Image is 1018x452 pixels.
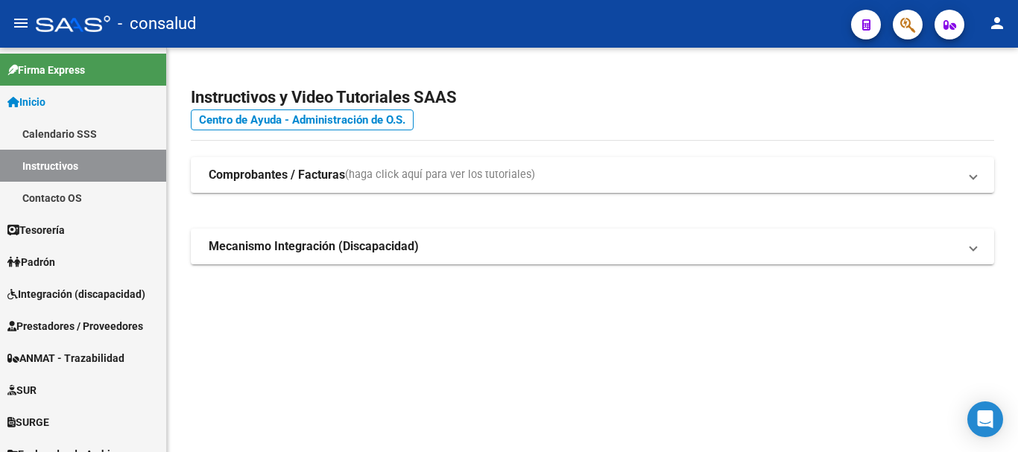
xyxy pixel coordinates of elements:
[191,229,994,264] mat-expansion-panel-header: Mecanismo Integración (Discapacidad)
[7,94,45,110] span: Inicio
[7,318,143,334] span: Prestadores / Proveedores
[7,222,65,238] span: Tesorería
[7,350,124,366] span: ANMAT - Trazabilidad
[12,14,30,32] mat-icon: menu
[7,382,37,398] span: SUR
[118,7,196,40] span: - consalud
[209,167,345,183] strong: Comprobantes / Facturas
[191,157,994,193] mat-expansion-panel-header: Comprobantes / Facturas(haga click aquí para ver los tutoriales)
[7,62,85,78] span: Firma Express
[191,109,414,130] a: Centro de Ayuda - Administración de O.S.
[209,238,419,255] strong: Mecanismo Integración (Discapacidad)
[7,254,55,270] span: Padrón
[967,401,1003,437] div: Open Intercom Messenger
[988,14,1006,32] mat-icon: person
[7,286,145,302] span: Integración (discapacidad)
[345,167,535,183] span: (haga click aquí para ver los tutoriales)
[191,83,994,112] h2: Instructivos y Video Tutoriales SAAS
[7,414,49,430] span: SURGE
